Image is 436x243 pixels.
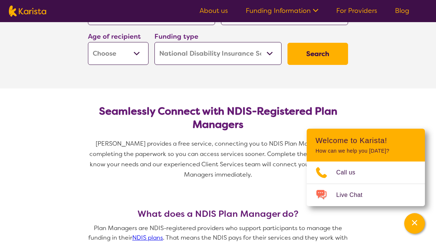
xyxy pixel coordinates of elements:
[307,162,425,206] ul: Choose channel
[336,190,371,201] span: Live Chat
[336,6,377,15] a: For Providers
[404,213,425,234] button: Channel Menu
[85,209,351,219] h3: What does a NDIS Plan Manager do?
[132,234,163,242] a: NDIS plans
[89,140,348,178] span: [PERSON_NAME] provides a free service, connecting you to NDIS Plan Managers and completing the pa...
[307,129,425,206] div: Channel Menu
[94,105,342,131] h2: Seamlessly Connect with NDIS-Registered Plan Managers
[9,6,46,17] img: Karista logo
[154,32,198,41] label: Funding type
[200,6,228,15] a: About us
[287,43,348,65] button: Search
[336,167,364,178] span: Call us
[316,136,416,145] h2: Welcome to Karista!
[395,6,409,15] a: Blog
[246,6,319,15] a: Funding Information
[316,148,416,154] p: How can we help you [DATE]?
[88,32,141,41] label: Age of recipient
